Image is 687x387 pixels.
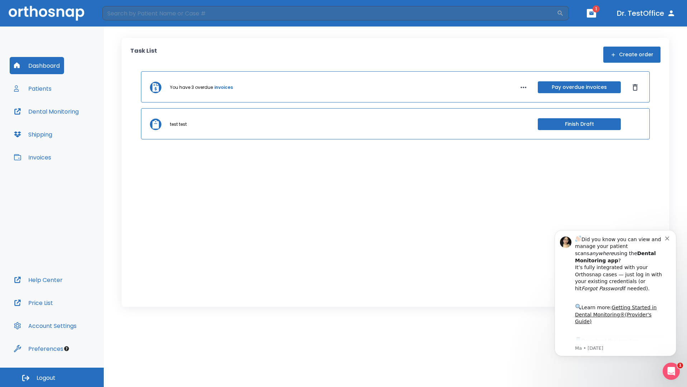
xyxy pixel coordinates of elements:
[538,118,621,130] button: Finish Draft
[170,121,187,128] p: test test
[214,84,233,91] a: invoices
[544,219,687,368] iframe: Intercom notifications message
[10,317,81,334] button: Account Settings
[130,47,157,63] p: Task List
[31,117,121,153] div: Download the app: | ​ Let us know if you need help getting started!
[603,47,661,63] button: Create order
[538,81,621,93] button: Pay overdue invoices
[677,363,683,368] span: 1
[614,7,678,20] button: Dr. TestOffice
[629,82,641,93] button: Dismiss
[593,5,600,13] span: 1
[170,84,213,91] p: You have 3 overdue
[31,119,95,132] a: App Store
[10,271,67,288] button: Help Center
[10,126,57,143] button: Shipping
[9,6,84,20] img: Orthosnap
[121,15,127,21] button: Dismiss notification
[63,345,70,352] div: Tooltip anchor
[10,57,64,74] button: Dashboard
[10,340,68,357] button: Preferences
[10,80,56,97] button: Patients
[36,374,55,382] span: Logout
[10,103,83,120] button: Dental Monitoring
[102,6,557,20] input: Search by Patient Name or Case #
[31,126,121,132] p: Message from Ma, sent 1w ago
[10,294,57,311] button: Price List
[10,149,55,166] button: Invoices
[663,363,680,380] iframe: Intercom live chat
